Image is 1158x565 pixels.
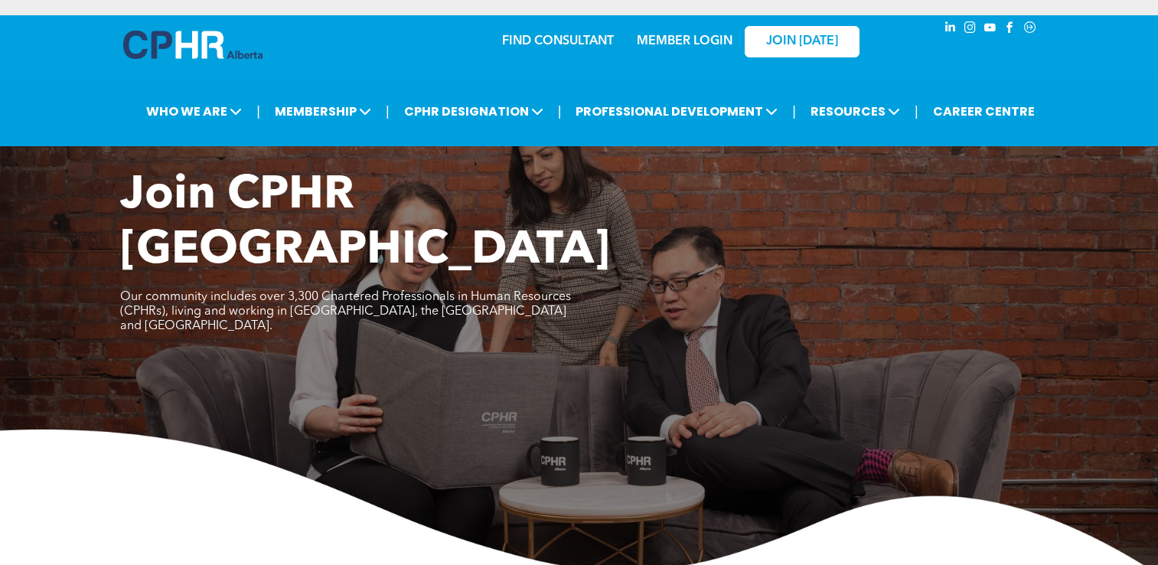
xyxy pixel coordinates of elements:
a: JOIN [DATE] [745,26,860,57]
a: instagram [962,19,979,40]
span: PROFESSIONAL DEVELOPMENT [571,97,782,126]
a: CAREER CENTRE [928,97,1039,126]
span: Join CPHR [GEOGRAPHIC_DATA] [120,173,610,274]
img: A blue and white logo for cp alberta [123,31,263,59]
span: RESOURCES [806,97,905,126]
a: Social network [1022,19,1039,40]
li: | [792,96,796,127]
a: facebook [1002,19,1019,40]
a: youtube [982,19,999,40]
span: MEMBERSHIP [270,97,376,126]
li: | [256,96,260,127]
a: MEMBER LOGIN [637,35,732,47]
span: Our community includes over 3,300 Chartered Professionals in Human Resources (CPHRs), living and ... [120,291,571,332]
span: JOIN [DATE] [766,34,838,49]
li: | [558,96,562,127]
li: | [386,96,390,127]
a: linkedin [942,19,959,40]
a: FIND CONSULTANT [502,35,614,47]
span: CPHR DESIGNATION [400,97,548,126]
li: | [915,96,918,127]
span: WHO WE ARE [142,97,246,126]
